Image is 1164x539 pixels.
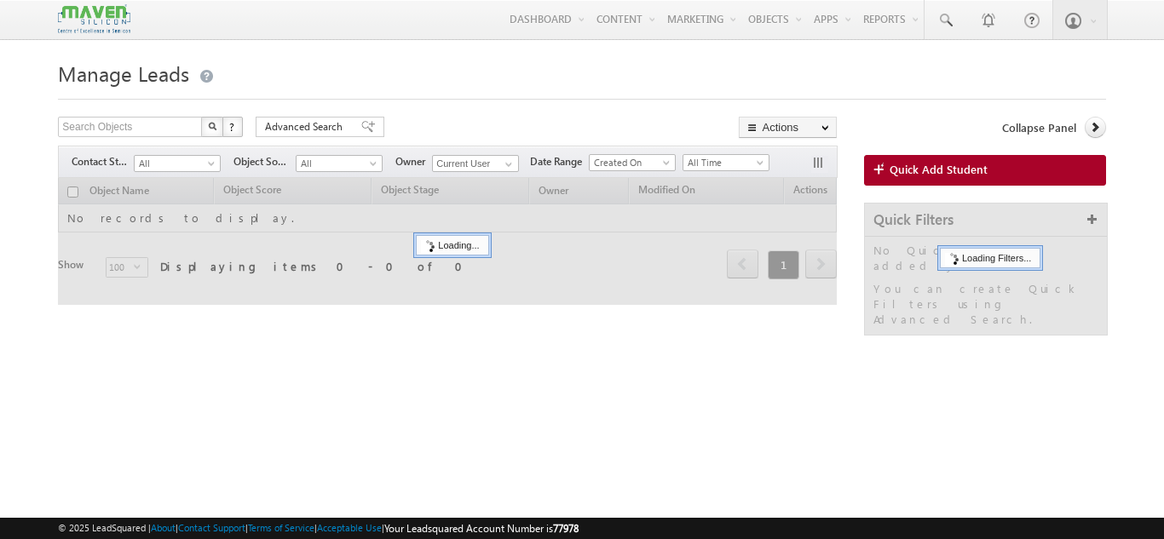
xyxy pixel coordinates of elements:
[890,162,988,177] span: Quick Add Student
[940,248,1040,268] div: Loading Filters...
[530,154,589,169] span: Date Range
[296,155,383,172] a: All
[1002,120,1076,135] span: Collapse Panel
[739,117,837,138] button: Actions
[265,119,348,135] span: Advanced Search
[317,522,382,533] a: Acceptable Use
[384,522,579,535] span: Your Leadsquared Account Number is
[683,155,764,170] span: All Time
[135,156,216,171] span: All
[589,154,676,171] a: Created On
[297,156,377,171] span: All
[134,155,221,172] a: All
[58,60,189,87] span: Manage Leads
[683,154,769,171] a: All Time
[432,155,519,172] input: Type to Search
[395,154,432,169] span: Owner
[72,154,134,169] span: Contact Stage
[151,522,176,533] a: About
[864,155,1106,186] a: Quick Add Student
[233,154,296,169] span: Object Source
[58,520,579,536] span: © 2025 LeadSquared | | | | |
[178,522,245,533] a: Contact Support
[208,122,216,130] img: Search
[553,522,579,535] span: 77978
[416,235,488,255] div: Loading...
[590,155,671,170] span: Created On
[248,522,314,533] a: Terms of Service
[229,119,237,134] span: ?
[496,156,517,173] a: Show All Items
[58,4,130,34] img: Custom Logo
[222,117,243,137] button: ?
